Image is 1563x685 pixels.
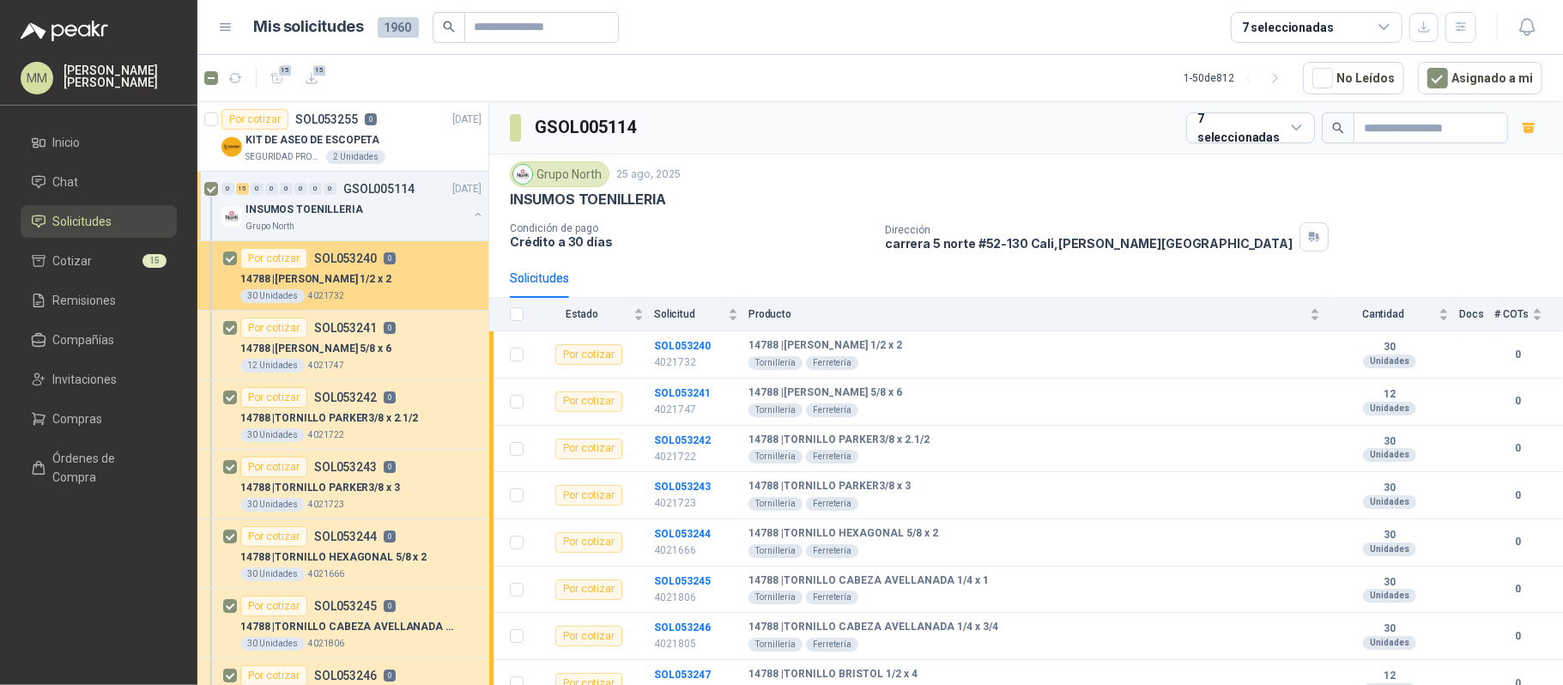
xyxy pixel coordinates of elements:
[53,173,79,191] span: Chat
[885,224,1293,236] p: Dirección
[142,254,167,268] span: 15
[1330,529,1449,543] b: 30
[365,113,377,125] p: 0
[1330,298,1459,331] th: Cantidad
[240,567,305,581] div: 30 Unidades
[240,526,307,547] div: Por cotizar
[654,528,711,540] a: SOL053244
[53,449,161,487] span: Órdenes de Compra
[308,498,344,512] p: 4021723
[21,442,177,494] a: Órdenes de Compra
[806,591,858,604] div: Ferretería
[654,621,711,633] a: SOL053246
[748,450,803,464] div: Tornillería
[510,269,569,288] div: Solicitudes
[1332,122,1344,134] span: search
[1363,448,1416,462] div: Unidades
[314,461,377,473] p: SOL053243
[443,21,455,33] span: search
[616,167,681,183] p: 25 ago, 2025
[308,289,344,303] p: 4021732
[245,132,379,149] p: KIT DE ASEO DE ESCOPETA
[64,64,177,88] p: [PERSON_NAME] [PERSON_NAME]
[806,356,858,370] div: Ferretería
[197,450,488,519] a: Por cotizarSOL053243014788 |TORNILLO PARKER3/8 x 330 Unidades4021723
[1494,488,1542,504] b: 0
[654,434,711,446] a: SOL053242
[240,271,391,288] p: 14788 | [PERSON_NAME] 1/2 x 2
[1494,581,1542,597] b: 0
[452,181,482,197] p: [DATE]
[1330,388,1449,402] b: 12
[1494,628,1542,645] b: 0
[221,206,242,227] img: Company Logo
[555,439,622,459] div: Por cotizar
[1363,636,1416,650] div: Unidades
[1303,62,1404,94] button: No Leídos
[240,619,454,635] p: 14788 | TORNILLO CABEZA AVELLANADA 1/4 x 1
[264,64,291,92] button: 15
[277,64,294,77] span: 15
[308,428,344,442] p: 4021722
[265,183,278,195] div: 0
[384,391,396,403] p: 0
[53,370,118,389] span: Invitaciones
[510,222,871,234] p: Condición de pago
[221,136,242,157] img: Company Logo
[240,387,307,408] div: Por cotizar
[254,15,364,39] h1: Mis solicitudes
[748,668,918,682] b: 14788 | TORNILLO BRISTOL 1/2 x 4
[236,183,249,195] div: 15
[53,330,115,349] span: Compañías
[748,638,803,652] div: Tornillería
[324,183,336,195] div: 0
[1330,622,1449,636] b: 30
[1494,308,1529,320] span: # COTs
[1363,355,1416,368] div: Unidades
[1330,482,1449,495] b: 30
[806,450,858,464] div: Ferretería
[326,150,385,164] div: 2 Unidades
[221,179,485,233] a: 0 15 0 0 0 0 0 0 GSOL005114[DATE] Company LogoINSUMOS TOENILLERIAGrupo North
[654,387,711,399] a: SOL053241
[343,183,415,195] p: GSOL005114
[535,114,639,141] h3: GSOL005114
[510,161,609,187] div: Grupo North
[197,589,488,658] a: Por cotizarSOL053245014788 |TORNILLO CABEZA AVELLANADA 1/4 x 130 Unidades4021806
[240,498,305,512] div: 30 Unidades
[240,457,307,477] div: Por cotizar
[314,391,377,403] p: SOL053242
[1330,341,1449,355] b: 30
[654,590,738,606] p: 4021806
[240,480,400,496] p: 14788 | TORNILLO PARKER3/8 x 3
[197,519,488,589] a: Por cotizarSOL053244014788 |TORNILLO HEXAGONAL 5/8 x 230 Unidades4021666
[240,359,305,373] div: 12 Unidades
[654,308,724,320] span: Solicitud
[53,133,81,152] span: Inicio
[806,638,858,652] div: Ferretería
[312,64,328,77] span: 15
[1494,298,1563,331] th: # COTs
[21,166,177,198] a: Chat
[21,324,177,356] a: Compañías
[534,298,654,331] th: Estado
[555,579,622,600] div: Por cotizar
[885,236,1293,251] p: carrera 5 norte #52-130 Cali , [PERSON_NAME][GEOGRAPHIC_DATA]
[513,165,532,184] img: Company Logo
[384,530,396,543] p: 0
[1494,347,1542,363] b: 0
[240,637,305,651] div: 30 Unidades
[245,150,323,164] p: SEGURIDAD PROVISER LTDA
[53,291,117,310] span: Remisiones
[1494,534,1542,550] b: 0
[1459,298,1494,331] th: Docs
[654,669,711,681] a: SOL053247
[309,183,322,195] div: 0
[280,183,293,195] div: 0
[384,670,396,682] p: 0
[748,621,998,634] b: 14788 | TORNILLO CABEZA AVELLANADA 1/4 x 3/4
[555,391,622,412] div: Por cotizar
